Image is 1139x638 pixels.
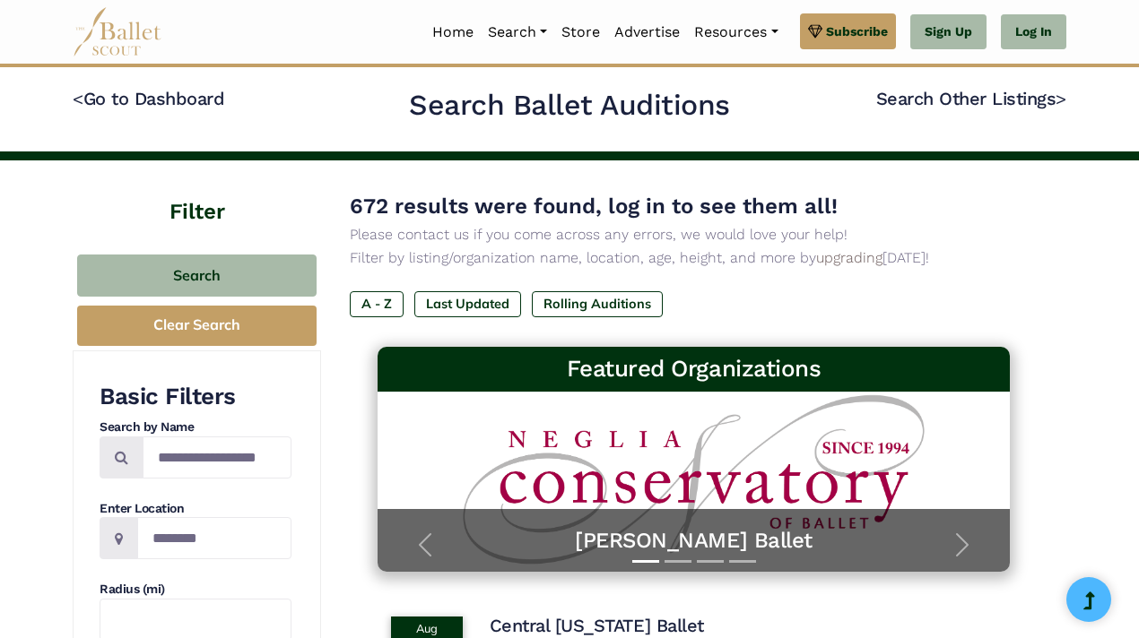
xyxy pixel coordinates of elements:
span: 672 results were found, log in to see them all! [350,194,838,219]
div: Aug [391,616,463,638]
button: Search [77,254,317,297]
a: Store [554,13,607,51]
label: A - Z [350,291,404,316]
a: Resources [687,13,785,51]
a: Search Other Listings> [876,88,1066,109]
button: Slide 3 [697,551,724,572]
a: Log In [1001,14,1066,50]
img: gem.svg [808,22,822,41]
a: Sign Up [910,14,987,50]
a: Advertise [607,13,687,51]
p: Please contact us if you come across any errors, we would love your help! [350,223,1038,246]
a: Subscribe [800,13,896,49]
a: <Go to Dashboard [73,88,224,109]
h3: Featured Organizations [392,354,996,384]
button: Slide 2 [665,551,691,572]
h4: Search by Name [100,418,291,436]
a: [PERSON_NAME] Ballet [396,527,993,555]
h2: Search Ballet Auditions [409,87,730,125]
code: > [1056,87,1066,109]
a: upgrading [816,249,883,266]
a: Home [425,13,481,51]
code: < [73,87,83,109]
label: Rolling Auditions [532,291,663,316]
input: Search by names... [143,436,291,478]
button: Slide 4 [729,551,756,572]
p: Filter by listing/organization name, location, age, height, and more by [DATE]! [350,246,1038,270]
h4: Central [US_STATE] Ballet [490,614,704,637]
h4: Enter Location [100,500,291,518]
span: Subscribe [826,22,888,41]
h4: Radius (mi) [100,581,291,599]
button: Slide 1 [632,551,659,572]
h4: Filter [73,160,321,228]
label: Last Updated [414,291,521,316]
input: Location [137,517,291,559]
h3: Basic Filters [100,382,291,412]
a: Search [481,13,554,51]
button: Clear Search [77,306,317,346]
